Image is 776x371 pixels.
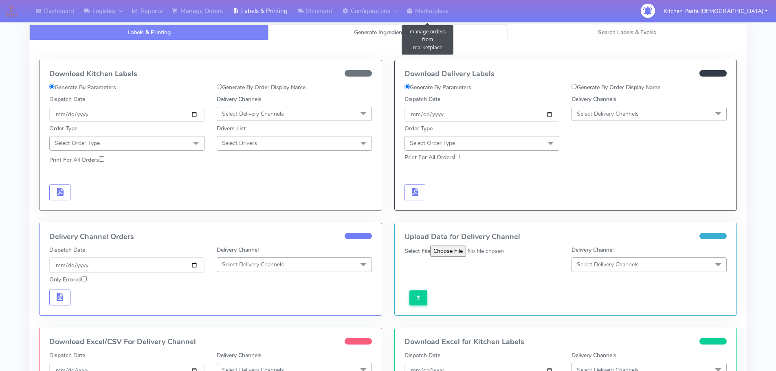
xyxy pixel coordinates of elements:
span: Select Delivery Channels [577,110,639,118]
label: Print For All Orders [49,156,104,164]
input: Generate By Parameters [404,84,410,89]
span: Search Labels & Excels [598,29,656,36]
h4: Download Kitchen Labels [49,70,372,78]
span: Select Delivery Channels [577,261,639,268]
label: Dispatch Date [404,95,440,103]
span: Select Drivers [222,139,257,147]
label: Order Type [49,124,77,133]
label: Generate By Parameters [404,83,471,92]
span: Select Delivery Channels [222,261,284,268]
h4: Download Delivery Labels [404,70,727,78]
input: Print For All Orders [454,154,459,159]
label: Generate By Order Display Name [217,83,306,92]
input: Generate By Order Display Name [572,84,577,89]
label: Generate By Order Display Name [572,83,660,92]
label: Delivery Channel [217,246,259,254]
label: Delivery Channels [572,351,616,360]
label: Select File [404,247,430,255]
label: Dispatch Date [49,246,85,254]
label: Delivery Channel [572,246,613,254]
h4: Upload Data for Delivery Channel [404,233,727,241]
h4: Download Excel for Kitchen Labels [404,338,727,346]
label: Order Type [404,124,433,133]
button: Kitchen Pasta [DEMOGRAPHIC_DATA] [657,3,774,20]
label: Generate By Parameters [49,83,116,92]
input: Only Errored [81,276,87,281]
input: Generate By Order Display Name [217,84,222,89]
span: Select Delivery Channels [222,110,284,118]
span: Select Order Type [55,139,100,147]
label: Print For All Orders [404,153,459,162]
ul: Tabs [29,24,747,40]
label: Dispatch Date [49,95,85,103]
label: Delivery Channels [217,351,262,360]
label: Dispatch Date [49,351,85,360]
span: Labels & Printing [128,29,171,36]
span: Select Order Type [410,139,455,147]
input: Print For All Orders [99,156,104,162]
h4: Delivery Channel Orders [49,233,372,241]
label: Dispatch Date [404,351,440,360]
input: Generate By Parameters [49,84,55,89]
label: Delivery Channels [217,95,262,103]
h4: Download Excel/CSV For Delivery Channel [49,338,372,346]
label: Only Errored [49,275,87,284]
label: Delivery Channels [572,95,616,103]
span: Generate Ingredients Label [354,29,422,36]
label: Drivers List [217,124,246,133]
